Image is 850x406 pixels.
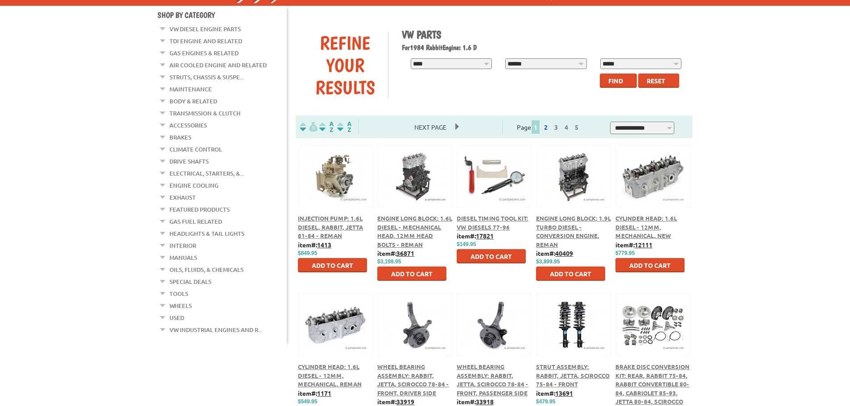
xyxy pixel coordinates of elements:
[552,123,560,131] a: 3
[476,232,494,240] u: 17821
[542,123,550,131] a: 2
[536,267,605,281] button: Add to Cart
[169,144,222,155] a: Climate Control
[405,123,455,131] a: Next Page
[317,241,331,249] u: 1413
[629,261,671,269] span: Add to Cart
[169,276,211,287] a: Special Deals
[536,363,610,388] a: Strut Assembly: Rabbit, Jetta, Scirocco 75-84 - Front
[169,119,207,131] a: Accessories
[396,398,414,406] u: 33919
[169,216,222,227] a: Gas Fuel Related
[377,398,414,406] b: item#:
[169,204,230,215] a: Featured Products
[169,83,212,95] a: Maintenance
[300,122,318,132] img: filterpricelow.svg
[298,389,331,397] b: item#:
[457,241,476,247] span: $149.95
[169,192,196,203] a: Exhaust
[402,43,410,52] span: For
[536,389,573,397] b: item#:
[377,363,449,397] a: Wheel Bearing Assembly: Rabbit, Jetta, Scirocco 78-84 - Front, Driver Side
[298,258,367,272] button: Add to Cart
[169,240,196,251] a: Interior
[615,250,635,256] span: $779.95
[550,270,591,278] span: Add to Cart
[532,120,540,134] span: 1
[169,59,267,71] a: Air Cooled Engine and Related
[536,398,555,405] span: $479.95
[169,252,197,263] a: Manuals
[169,95,217,107] a: Body & Related
[457,232,494,240] b: item#:
[377,267,446,281] button: Add to Cart
[476,398,494,406] u: 33918
[635,241,652,249] u: 12111
[615,258,685,272] button: Add to Cart
[298,214,363,239] a: Injection Pump: 1.6L Diesel, Rabbit, Jetta 81-84 - Reman
[169,47,239,59] a: Gas Engines & Related
[555,389,573,397] u: 13691
[169,71,244,83] a: Struts, Chassis & Suspe...
[169,228,244,239] a: Headlights & Tail Lights
[169,300,192,312] a: Wheels
[391,270,433,278] span: Add to Cart
[573,123,581,131] a: 5
[442,43,477,52] span: Engine: 1.6 D
[169,324,262,336] a: VW Industrial Engines and R...
[638,74,679,88] button: Reset
[169,180,219,191] a: Engine Cooling
[298,250,317,256] span: $849.95
[402,43,686,52] h2: 1984 Rabbit
[555,249,573,257] u: 40409
[536,214,611,248] a: Engine Long Block: 1.9L Turbo Diesel - Conversion Engine, Reman
[402,28,686,41] h1: VW Parts
[457,363,528,397] a: Wheel Bearing Assembly: Rabbit, Jetta, Scirocco 78-84 - Front, Passenger Side
[600,74,637,88] button: Find
[647,77,665,85] span: Reset
[615,241,652,249] b: item#:
[562,123,570,131] a: 4
[615,214,677,239] a: Cylinder Head: 1.6L Diesel - 12mm, Mechanical, New
[169,312,184,324] a: Used
[169,288,188,299] a: Tools
[169,264,243,275] a: Oils, Fluids, & Chemicals
[312,261,353,269] span: Add to Cart
[457,398,494,406] b: item#:
[298,241,331,249] b: item#:
[157,10,287,20] h4: Shop By Category
[302,32,388,98] div: Refine Your Results
[502,119,596,134] div: Page
[470,252,512,260] span: Add to Cart
[298,398,317,405] span: $549.95
[335,122,353,132] img: Sort by Sales Rank
[608,77,623,85] span: Find
[536,258,560,265] span: $3,899.95
[457,249,526,263] button: Add to Cart
[377,258,401,265] span: $3,199.95
[169,168,244,179] a: Electrical, Starters, &...
[298,363,362,388] a: Cylinder Head: 1.6L Diesel - 12mm, Mechanical, Reman
[318,122,335,132] img: Sort by Headline
[169,35,242,47] a: TDI Engine and Related
[169,23,241,35] a: VW Diesel Engine Parts
[396,249,414,257] u: 36871
[457,214,528,231] a: Diesel Timing Tool Kit: VW Diesels 77-96
[377,249,414,257] b: item#:
[169,131,191,143] a: Brakes
[536,249,573,257] b: item#:
[405,120,455,134] span: Next Page
[169,156,209,167] a: Drive Shafts
[317,389,331,397] u: 1171
[169,107,240,119] a: Transmission & Clutch
[377,214,452,248] a: Engine Long Block: 1.6L Diesel - Mechanical Head, 12mm Head Bolts - Reman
